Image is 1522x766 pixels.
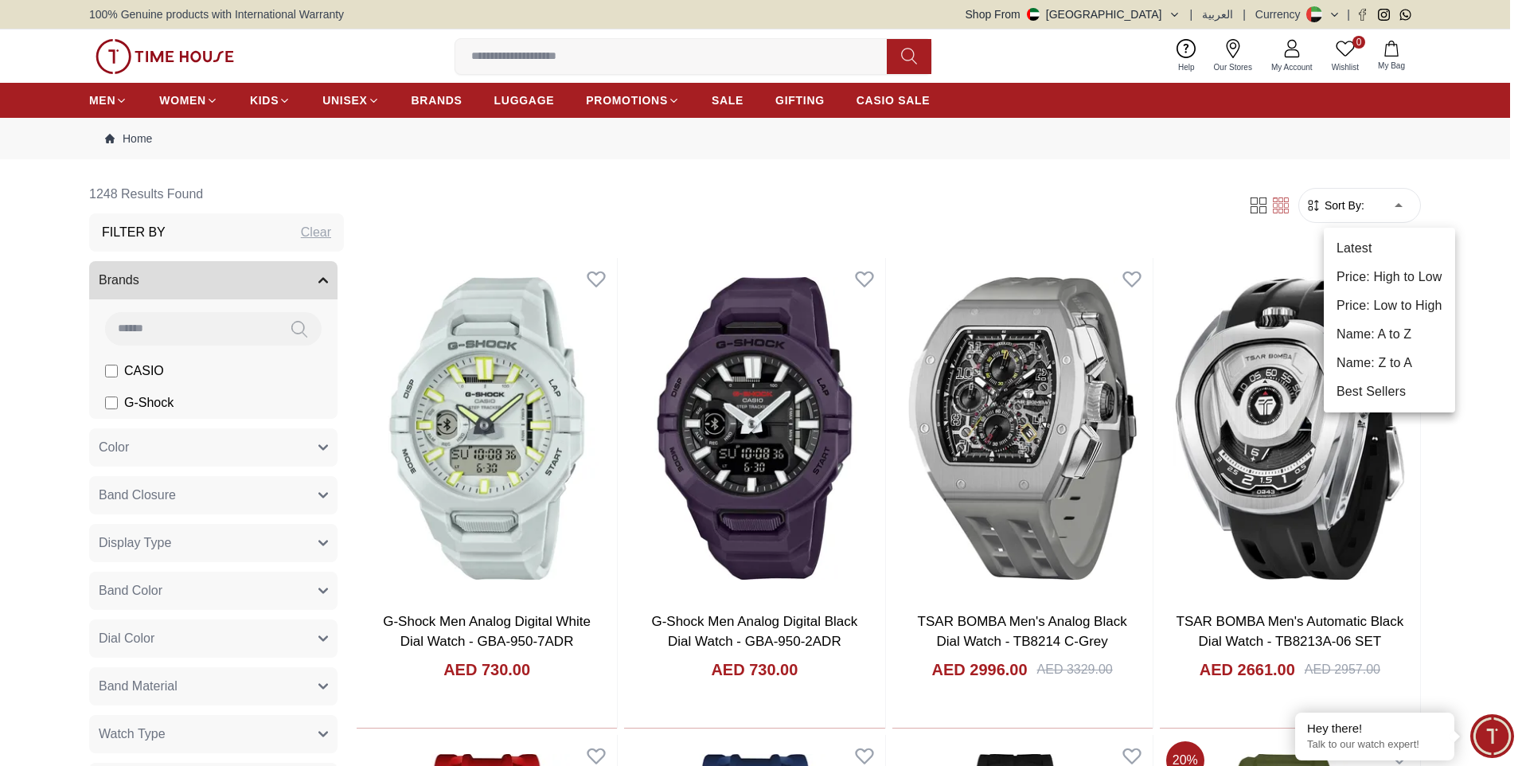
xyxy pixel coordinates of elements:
li: Best Sellers [1324,377,1455,406]
li: Name: A to Z [1324,320,1455,349]
p: Talk to our watch expert! [1307,738,1442,752]
li: Name: Z to A [1324,349,1455,377]
div: Chat Widget [1470,714,1514,758]
div: Hey there! [1307,721,1442,737]
li: Price: High to Low [1324,263,1455,291]
li: Latest [1324,234,1455,263]
li: Price: Low to High [1324,291,1455,320]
